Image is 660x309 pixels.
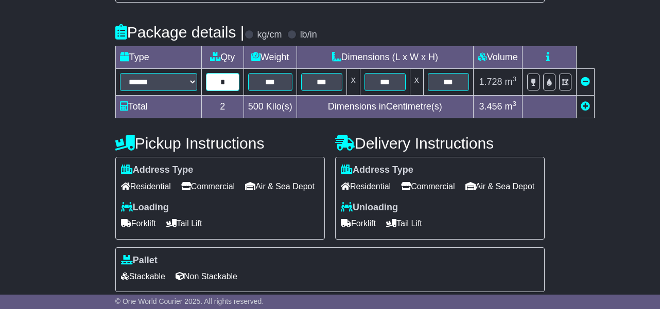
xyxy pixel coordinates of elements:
[341,165,413,176] label: Address Type
[115,96,201,118] td: Total
[335,135,545,152] h4: Delivery Instructions
[121,202,169,213] label: Loading
[115,46,201,69] td: Type
[346,69,360,96] td: x
[341,178,391,194] span: Residential
[505,77,517,87] span: m
[341,202,398,213] label: Unloading
[581,101,590,112] a: Add new item
[513,75,517,83] sup: 3
[386,215,422,231] span: Tail Lift
[181,178,235,194] span: Commercial
[513,100,517,107] sup: 3
[176,268,237,284] span: Non Stackable
[410,69,423,96] td: x
[166,215,202,231] span: Tail Lift
[473,46,522,69] td: Volume
[505,101,517,112] span: m
[115,135,325,152] h4: Pickup Instructions
[121,268,165,284] span: Stackable
[121,165,194,176] label: Address Type
[297,46,473,69] td: Dimensions (L x W x H)
[248,101,264,112] span: 500
[115,297,264,305] span: © One World Courier 2025. All rights reserved.
[300,29,317,41] label: lb/in
[244,96,297,118] td: Kilo(s)
[121,255,158,266] label: Pallet
[244,46,297,69] td: Weight
[297,96,473,118] td: Dimensions in Centimetre(s)
[479,77,502,87] span: 1.728
[115,24,245,41] h4: Package details |
[581,77,590,87] a: Remove this item
[341,215,376,231] span: Forklift
[245,178,315,194] span: Air & Sea Depot
[121,178,171,194] span: Residential
[479,101,502,112] span: 3.456
[465,178,535,194] span: Air & Sea Depot
[257,29,282,41] label: kg/cm
[401,178,455,194] span: Commercial
[121,215,156,231] span: Forklift
[201,96,244,118] td: 2
[201,46,244,69] td: Qty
